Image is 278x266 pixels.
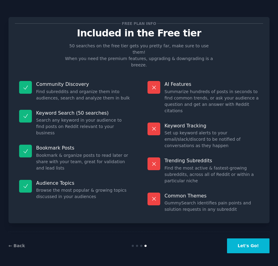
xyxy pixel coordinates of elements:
[164,193,259,199] p: Common Themes
[36,110,131,116] p: Keyword Search (50 searches)
[164,165,259,184] dd: Find the most active & fastest-growing subreddits, across all of Reddit or within a particular niche
[164,200,259,213] dd: GummySearch identifies pain points and solution requests in any subreddit
[121,20,157,27] span: Free plan info
[36,81,131,87] p: Community Discovery
[36,89,131,101] dd: Find subreddits and organize them into audiences, search and analyze them in bulk
[8,243,25,248] a: ← Back
[36,145,131,151] p: Bookmark Posts
[63,43,215,68] p: 50 searches on the free tier gets you pretty far, make sure to use them! When you need the premiu...
[164,157,259,164] p: Trending Subreddits
[36,152,131,171] dd: Bookmark & organize posts to read later or share with your team, great for validation and lead lists
[36,180,131,186] p: Audience Topics
[15,28,263,39] p: Included in the Free tier
[36,117,131,136] dd: Search any keyword in your audience to find posts on Reddit relevant to your business
[164,89,259,114] dd: Summarize hundreds of posts in seconds to find common trends, or ask your audience a question and...
[164,81,259,87] p: AI Features
[164,130,259,149] dd: Set up keyword alerts to your email/slack/discord to be notified of conversations as they happen
[227,238,270,253] button: Let's Go!
[164,123,259,129] p: Keyword Tracking
[36,187,131,200] dd: Browse the most popular & growing topics discussed in your audiences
